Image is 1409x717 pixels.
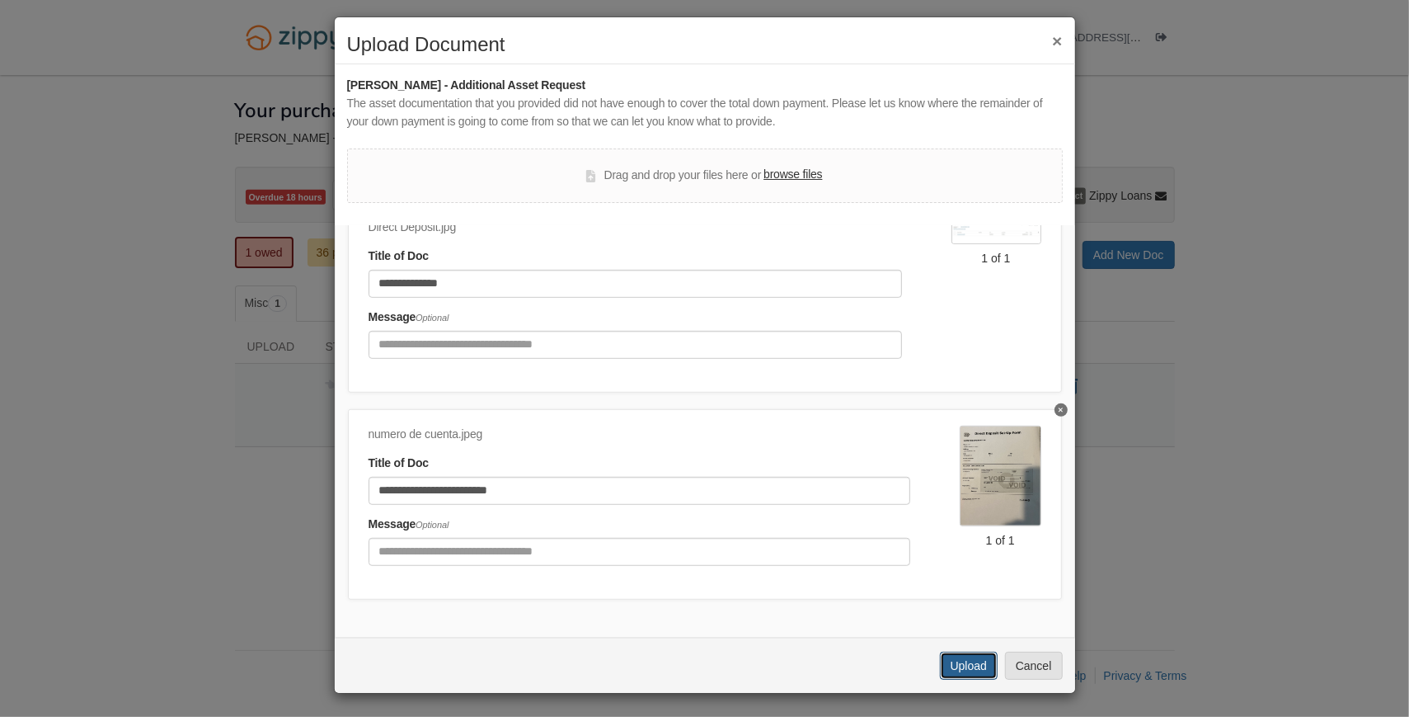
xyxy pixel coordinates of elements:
[369,309,449,327] label: Message
[347,95,1063,131] div: The asset documentation that you provided did not have enough to cover the total down payment. Pl...
[586,166,822,186] div: Drag and drop your files here or
[347,77,1063,95] div: [PERSON_NAME] - Additional Asset Request
[347,34,1063,55] h2: Upload Document
[960,532,1041,549] div: 1 of 1
[1052,32,1062,50] button: ×
[960,426,1041,526] img: numero de cuenta.jpeg
[369,426,910,444] div: numero de cuenta.jpeg
[1005,652,1063,680] button: Cancel
[369,331,902,359] input: Include any comments on this document
[369,248,429,266] label: Title of Doc
[369,219,902,237] div: Direct Deposit.jpg
[369,270,902,298] input: Document Title
[369,516,449,534] label: Message
[951,219,1041,244] img: Direct Deposit.jpg
[951,250,1041,267] div: 1 of 1
[940,652,998,680] button: Upload
[763,166,822,184] label: browse files
[369,455,429,473] label: Title of Doc
[416,313,449,323] span: Optional
[369,538,910,566] input: Include any comments on this document
[416,520,449,530] span: Optional
[369,477,910,505] input: Document Title
[1054,403,1068,417] button: Delete Account Number and Routing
